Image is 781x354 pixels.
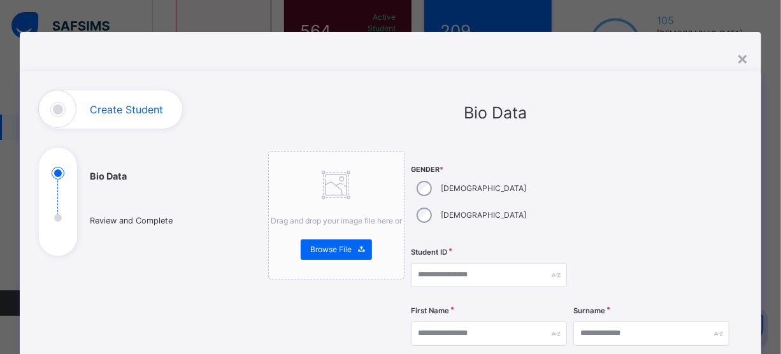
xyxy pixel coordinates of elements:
div: × [736,45,749,71]
label: Surname [573,306,605,316]
label: Student ID [411,247,447,258]
label: [DEMOGRAPHIC_DATA] [441,209,526,221]
div: Drag and drop your image file here orBrowse File [268,151,405,280]
h1: Create Student [90,104,163,115]
span: Browse File [310,244,352,255]
span: Gender [411,165,567,175]
label: First Name [411,306,449,316]
label: [DEMOGRAPHIC_DATA] [441,183,526,194]
span: Drag and drop your image file here or [271,216,402,225]
span: Bio Data [464,103,527,122]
